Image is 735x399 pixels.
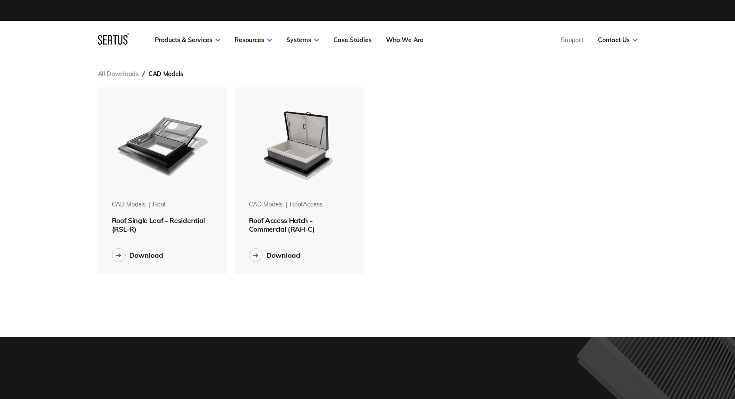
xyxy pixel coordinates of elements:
button: Download [112,248,163,262]
button: Download [249,248,300,262]
a: Products & Services [155,36,220,44]
a: All Downloads [98,70,139,78]
div: roofAccess [290,200,323,209]
div: Download [266,251,300,259]
a: Support [561,36,584,44]
div: CAD Models [249,200,283,209]
div: roof [153,200,166,209]
a: Who We Are [386,36,423,44]
div: CAD Models [112,200,146,209]
div: Download [129,251,163,259]
iframe: Chat Widget [691,357,735,399]
a: Resources [235,36,272,44]
a: Case Studies [333,36,372,44]
a: Systems [286,36,319,44]
span: Roof Single Leaf - Residential (RSL-R) [112,216,205,233]
a: Contact Us [598,36,638,44]
span: Roof Access Hatch - Commercial (RAH-C) [249,216,315,233]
